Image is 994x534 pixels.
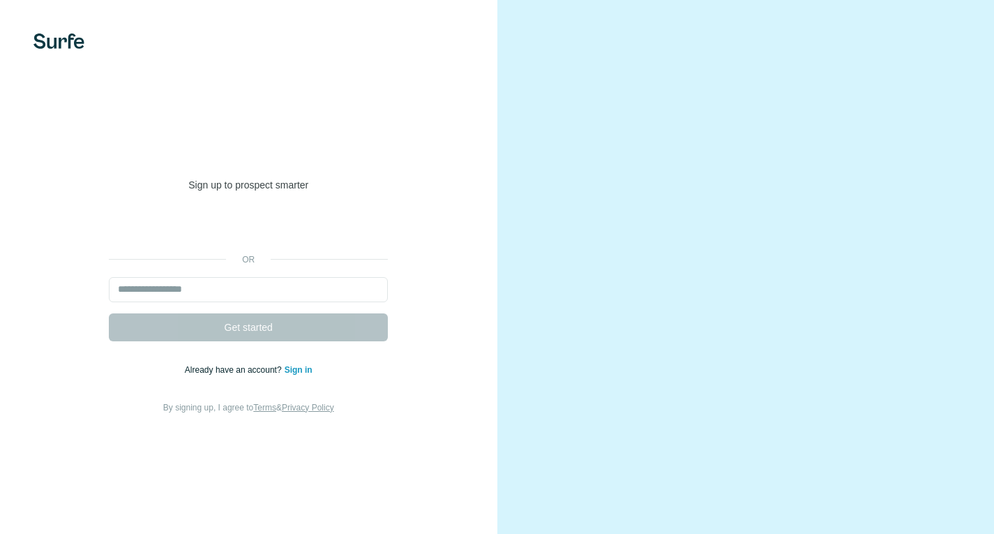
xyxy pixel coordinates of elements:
h1: Welcome to [GEOGRAPHIC_DATA] [109,119,388,175]
iframe: Sign in with Google Button [102,213,395,244]
p: or [226,253,271,266]
a: Privacy Policy [282,403,334,413]
a: Sign in [285,365,312,375]
span: Already have an account? [185,365,285,375]
a: Terms [253,403,276,413]
span: By signing up, I agree to & [163,403,334,413]
img: Surfe's logo [33,34,84,49]
p: Sign up to prospect smarter [109,178,388,192]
